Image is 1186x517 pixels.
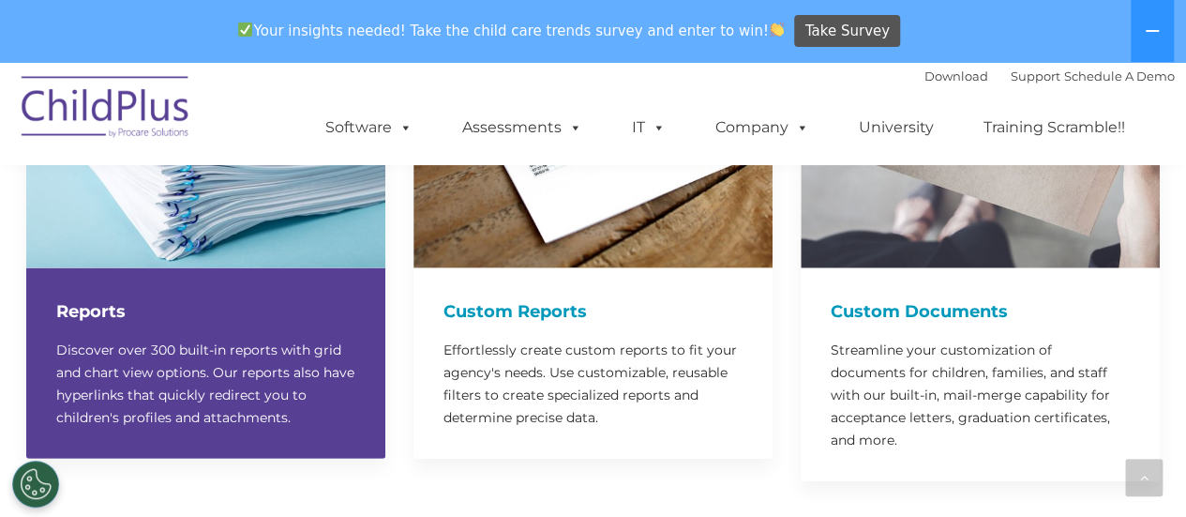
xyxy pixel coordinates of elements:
p: Discover over 300 built-in reports with grid and chart view options. Our reports also have hyperl... [56,339,355,429]
p: Streamline your customization of documents for children, families, and staff with our built-in, m... [831,339,1130,451]
h4: Reports [56,298,355,325]
img: ChildPlus by Procare Solutions [12,63,200,157]
a: Schedule A Demo [1064,68,1175,84]
span: Take Survey [805,15,890,48]
h4: Custom Documents [831,298,1130,325]
a: Training Scramble!! [965,109,1144,146]
img: ✅ [238,23,252,37]
span: Your insights needed! Take the child care trends survey and enter to win! [231,12,792,49]
font: | [924,68,1175,84]
h4: Custom Reports [443,298,743,325]
img: 👏 [770,23,784,37]
a: IT [613,109,684,146]
a: Assessments [443,109,601,146]
a: Company [697,109,828,146]
a: Download [924,68,988,84]
p: Effortlessly create custom reports to fit your agency's needs. Use customizable, reusable filters... [443,339,743,429]
button: Cookies Settings [12,461,59,508]
a: Take Survey [794,15,900,48]
a: Support [1011,68,1060,84]
a: Software [307,109,431,146]
a: University [840,109,953,146]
